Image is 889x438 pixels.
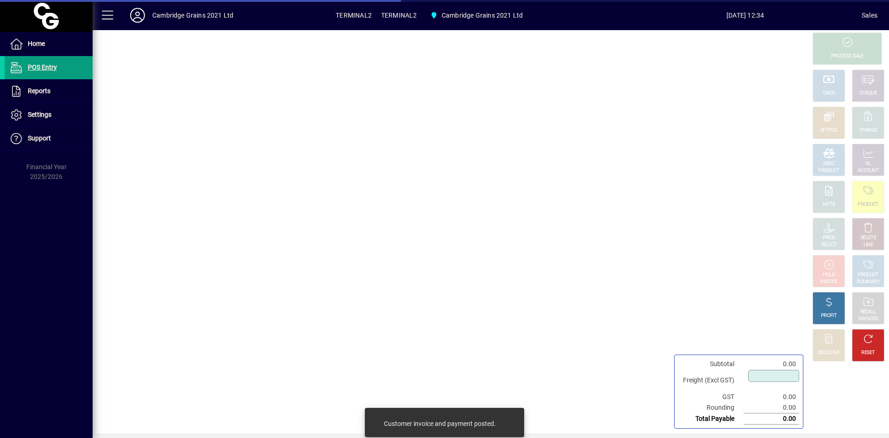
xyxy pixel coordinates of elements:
div: PRODUCT [858,201,878,208]
div: DELETE [860,235,876,241]
span: Reports [28,87,50,95]
span: POS Entry [28,63,57,71]
div: Cambridge Grains 2021 Ltd [152,8,233,23]
div: CASH [823,90,835,97]
div: NOTE [823,201,835,208]
div: HOLD [823,272,835,279]
span: Cambridge Grains 2021 Ltd [442,8,523,23]
div: PRICE [823,235,835,241]
span: Home [28,40,45,47]
div: PROCESS SALE [831,53,864,60]
div: DISCOUNT [818,349,840,356]
div: PRODUCT [858,272,878,279]
span: TERMINAL2 [381,8,417,23]
div: ACCOUNT [858,167,879,174]
div: RESET [861,349,875,356]
td: 0.00 [744,392,799,402]
div: INVOICE [820,279,837,286]
a: Reports [5,80,93,103]
div: LINE [864,241,873,248]
div: CHEQUE [859,90,877,97]
span: Cambridge Grains 2021 Ltd [426,7,526,24]
div: PRODUCT [818,167,839,174]
td: 0.00 [744,402,799,413]
div: Sales [862,8,877,23]
div: SELECT [821,241,837,248]
span: Settings [28,111,51,118]
a: Settings [5,103,93,127]
div: SUMMARY [857,279,880,286]
button: Profile [123,7,152,24]
a: Home [5,32,93,56]
td: GST [678,392,744,402]
td: Total Payable [678,413,744,425]
div: RECALL [860,309,876,316]
div: GL [865,160,871,167]
div: EFTPOS [820,127,838,134]
td: 0.00 [744,359,799,369]
td: Rounding [678,402,744,413]
div: CHARGE [859,127,877,134]
div: MISC [823,160,834,167]
div: Customer invoice and payment posted. [384,419,496,428]
td: Subtotal [678,359,744,369]
span: TERMINAL2 [336,8,372,23]
td: Freight (Excl GST) [678,369,744,392]
div: INVOICES [858,316,878,323]
td: 0.00 [744,413,799,425]
a: Support [5,127,93,150]
span: Support [28,134,51,142]
span: [DATE] 12:34 [629,8,862,23]
div: PROFIT [821,312,837,319]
